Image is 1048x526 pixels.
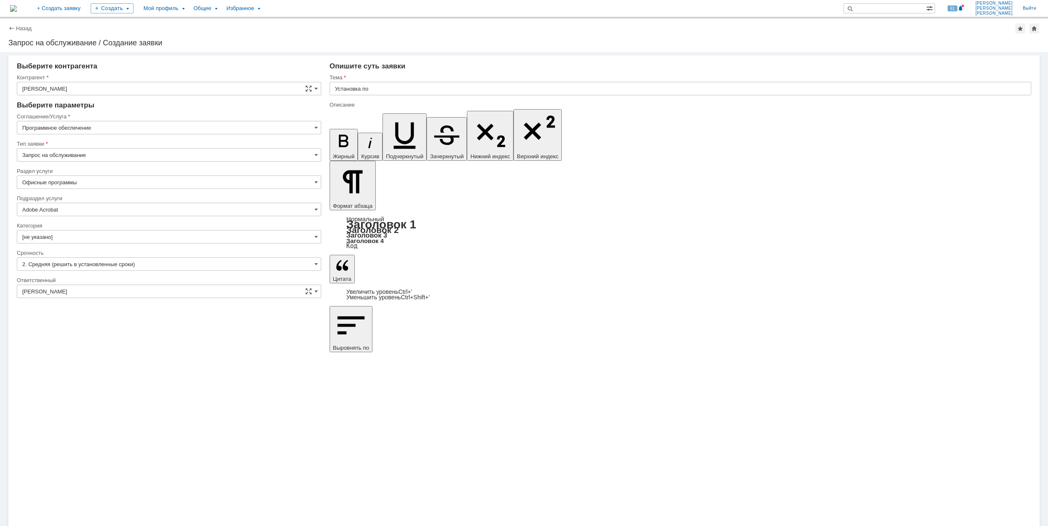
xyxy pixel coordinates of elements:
span: Сложная форма [305,288,312,295]
a: Заголовок 4 [346,237,384,244]
span: Ctrl+' [398,288,412,295]
a: Нормальный [346,215,384,222]
div: Срочность [17,250,320,256]
span: Сложная форма [305,85,312,92]
div: Цитата [330,289,1031,300]
button: Зачеркнутый [427,117,467,161]
span: 61 [948,5,957,11]
div: Создать [91,3,134,13]
button: Верхний индекс [514,109,562,161]
span: Курсив [361,153,379,160]
span: Жирный [333,153,355,160]
a: Decrease [346,294,430,301]
div: Сделать домашней страницей [1029,24,1039,34]
div: Описание [330,102,1030,107]
span: Формат абзаца [333,203,372,209]
span: Опишите суть заявки [330,62,406,70]
img: logo [10,5,17,12]
div: Тема [330,75,1030,80]
span: Выровнять по [333,345,369,351]
span: Выберите параметры [17,101,94,109]
button: Курсив [358,133,383,161]
span: [PERSON_NAME] [975,11,1013,16]
div: Раздел услуги [17,168,320,174]
a: Назад [16,25,31,31]
button: Формат абзаца [330,161,376,210]
span: [PERSON_NAME] [975,6,1013,11]
a: Код [346,242,358,250]
span: Цитата [333,276,351,282]
div: Подраздел услуги [17,196,320,201]
a: Заголовок 3 [346,231,387,239]
button: Цитата [330,255,355,283]
div: Категория [17,223,320,228]
a: Increase [346,288,412,295]
a: Перейти на домашнюю страницу [10,5,17,12]
div: Ответственный [17,277,320,283]
span: Нижний индекс [470,153,510,160]
button: Подчеркнутый [383,113,427,161]
span: Подчеркнутый [386,153,423,160]
span: [PERSON_NAME] [975,1,1013,6]
span: Расширенный поиск [926,4,935,12]
span: Зачеркнутый [430,153,464,160]
a: Заголовок 2 [346,225,399,235]
div: Запрос на обслуживание / Создание заявки [8,39,1040,47]
div: Тип заявки [17,141,320,147]
div: Соглашение/Услуга [17,114,320,119]
span: Верхний индекс [517,153,558,160]
span: Ctrl+Shift+' [401,294,430,301]
div: [PERSON_NAME], добрый день! Могу ли я сам установить на ПК какое-то ПО? Я хочу установить просмот... [3,3,123,44]
button: Жирный [330,129,358,161]
button: Нижний индекс [467,111,514,161]
span: Выберите контрагента [17,62,97,70]
a: Заголовок 1 [346,218,417,231]
div: Добавить в избранное [1015,24,1025,34]
div: Контрагент [17,75,320,80]
button: Выровнять по [330,306,372,352]
div: Формат абзаца [330,216,1031,249]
